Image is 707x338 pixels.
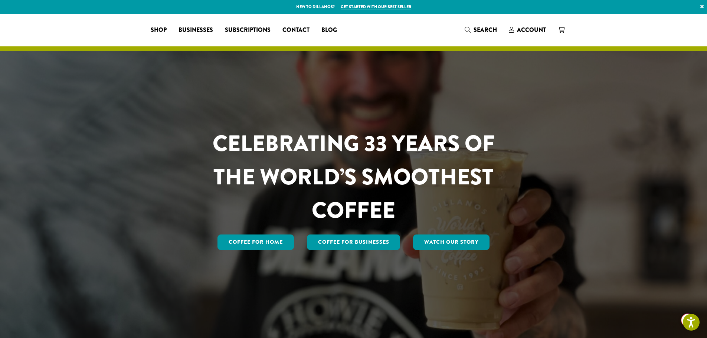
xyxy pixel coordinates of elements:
[225,26,271,35] span: Subscriptions
[217,234,294,250] a: Coffee for Home
[191,127,517,227] h1: CELEBRATING 33 YEARS OF THE WORLD’S SMOOTHEST COFFEE
[145,24,173,36] a: Shop
[151,26,167,35] span: Shop
[307,234,400,250] a: Coffee For Businesses
[459,24,503,36] a: Search
[282,26,310,35] span: Contact
[517,26,546,34] span: Account
[341,4,411,10] a: Get started with our best seller
[474,26,497,34] span: Search
[321,26,337,35] span: Blog
[179,26,213,35] span: Businesses
[413,234,490,250] a: Watch Our Story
